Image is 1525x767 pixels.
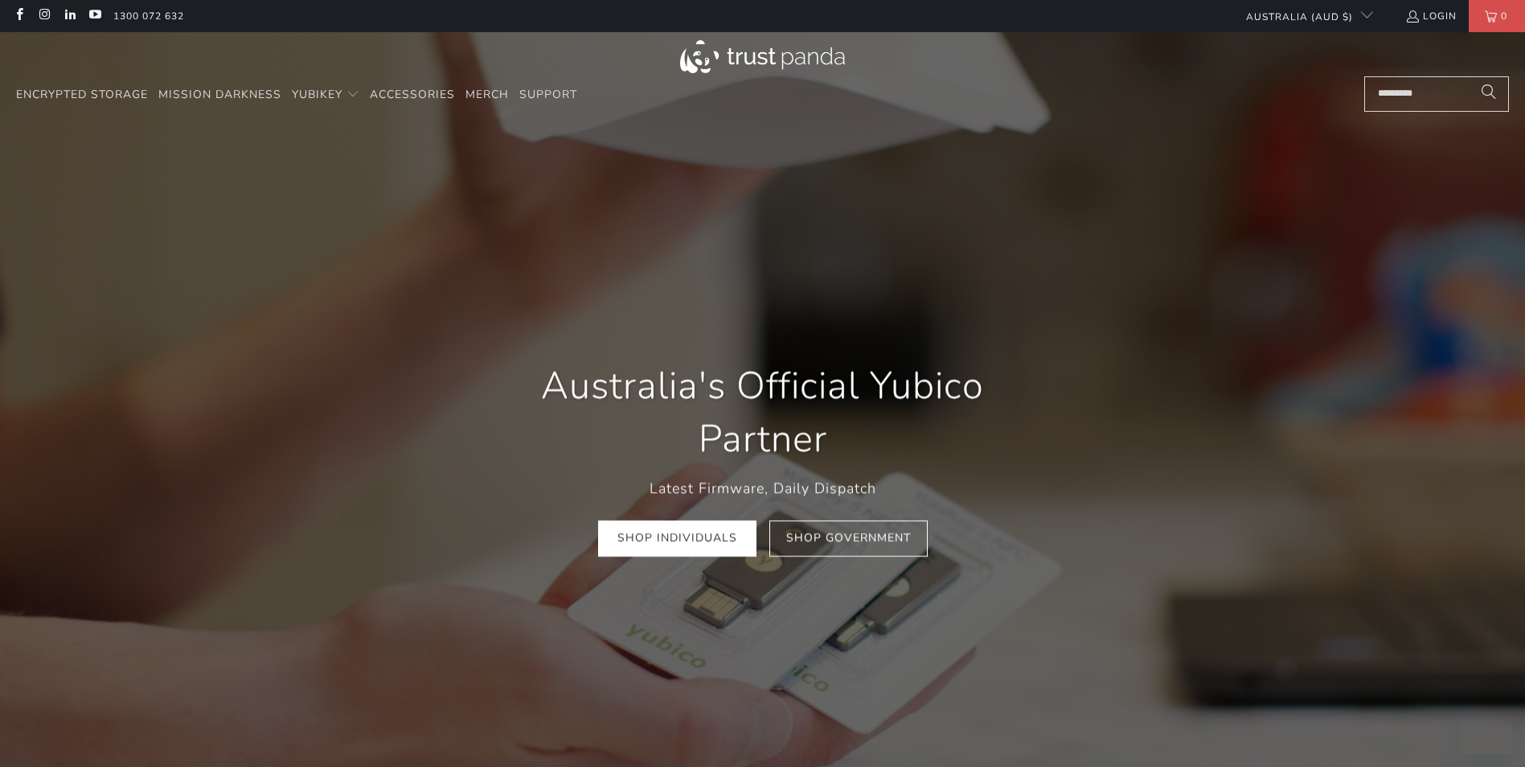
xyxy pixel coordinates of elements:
[465,87,509,102] span: Merch
[16,87,148,102] span: Encrypted Storage
[598,521,756,557] a: Shop Individuals
[1461,703,1512,754] iframe: Button to launch messaging window
[519,87,577,102] span: Support
[158,76,281,114] a: Mission Darkness
[292,76,359,114] summary: YubiKey
[680,40,845,73] img: Trust Panda Australia
[1469,76,1509,112] button: Search
[12,10,26,23] a: Trust Panda Australia on Facebook
[88,10,101,23] a: Trust Panda Australia on YouTube
[1405,7,1457,25] a: Login
[769,521,928,557] a: Shop Government
[370,76,455,114] a: Accessories
[158,87,281,102] span: Mission Darkness
[16,76,577,114] nav: Translation missing: en.navigation.header.main_nav
[465,76,509,114] a: Merch
[16,76,148,114] a: Encrypted Storage
[63,10,76,23] a: Trust Panda Australia on LinkedIn
[498,359,1028,466] h1: Australia's Official Yubico Partner
[113,7,184,25] a: 1300 072 632
[37,10,51,23] a: Trust Panda Australia on Instagram
[519,76,577,114] a: Support
[370,87,455,102] span: Accessories
[498,478,1028,501] p: Latest Firmware, Daily Dispatch
[1364,76,1509,112] input: Search...
[292,87,342,102] span: YubiKey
